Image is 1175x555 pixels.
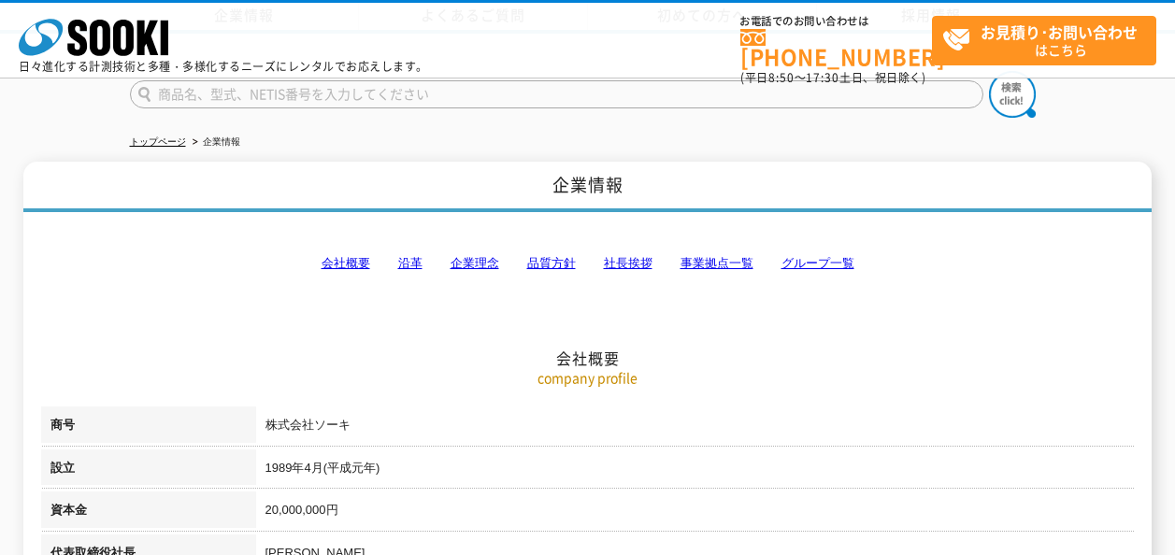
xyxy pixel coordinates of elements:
span: 17:30 [806,69,839,86]
p: 日々進化する計測技術と多種・多様化するニーズにレンタルでお応えします。 [19,61,428,72]
li: 企業情報 [189,133,240,152]
h1: 企業情報 [23,162,1152,213]
th: 資本金 [41,491,256,534]
td: 株式会社ソーキ [256,406,1135,449]
a: グループ一覧 [781,256,854,270]
input: 商品名、型式、NETIS番号を入力してください [130,80,983,108]
th: 商号 [41,406,256,449]
a: 会社概要 [322,256,370,270]
img: btn_search.png [989,71,1036,118]
a: 企業理念 [451,256,499,270]
th: 設立 [41,449,256,492]
a: 事業拠点一覧 [681,256,753,270]
a: トップページ [130,136,186,147]
h2: 会社概要 [41,162,1135,368]
span: 8:50 [768,69,795,86]
td: 20,000,000円 [256,491,1135,534]
a: 品質方針 [527,256,576,270]
span: お電話でのお問い合わせは [740,16,932,27]
span: はこちら [942,17,1155,64]
a: お見積り･お問い合わせはこちら [932,16,1156,65]
td: 1989年4月(平成元年) [256,449,1135,492]
a: [PHONE_NUMBER] [740,29,932,67]
a: 社長挨拶 [604,256,652,270]
p: company profile [41,368,1135,388]
span: (平日 ～ 土日、祝日除く) [740,69,925,86]
a: 沿革 [398,256,423,270]
strong: お見積り･お問い合わせ [981,21,1138,43]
